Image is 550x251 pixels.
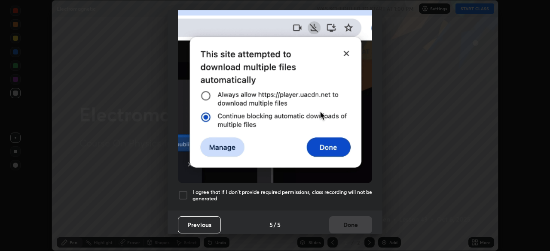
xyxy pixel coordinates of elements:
[192,189,372,202] h5: I agree that if I don't provide required permissions, class recording will not be generated
[178,216,221,233] button: Previous
[274,220,276,229] h4: /
[277,220,281,229] h4: 5
[269,220,273,229] h4: 5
